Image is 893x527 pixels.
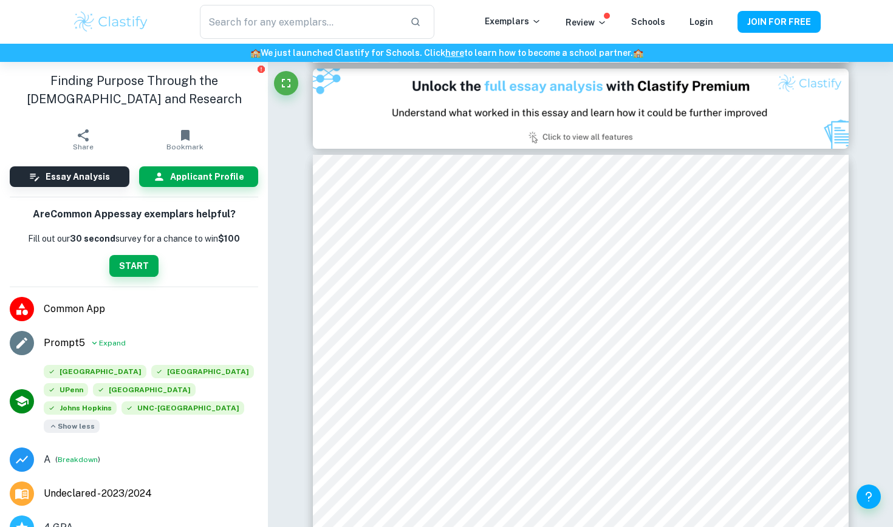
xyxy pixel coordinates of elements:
h1: Finding Purpose Through the [DEMOGRAPHIC_DATA] and Research [10,72,258,108]
input: Search for any exemplars... [200,5,400,39]
div: Accepted: University of North Carolina at Chapel Hill [121,401,244,420]
button: Breakdown [58,454,98,465]
span: Bookmark [166,143,204,151]
span: [GEOGRAPHIC_DATA] [151,365,254,378]
img: Ad [313,69,849,149]
a: Major and Application Year [44,486,162,501]
div: Accepted: Columbia University [93,383,196,401]
button: Help and Feedback [857,484,881,509]
button: JOIN FOR FREE [737,11,821,33]
span: Prompt 5 [44,336,85,350]
button: Share [32,123,134,157]
button: Bookmark [134,123,236,157]
div: Accepted: University of Pennsylvania [44,383,88,401]
span: Undeclared - 2023/2024 [44,486,152,501]
p: Exemplars [485,15,541,28]
a: Prompt5 [44,336,85,350]
h6: Essay Analysis [46,170,110,183]
span: 🏫 [250,48,261,58]
span: Common App [44,302,258,316]
h6: We just launched Clastify for Schools. Click to learn how to become a school partner. [2,46,891,59]
a: Login [689,17,713,27]
span: Share [73,143,94,151]
h6: Applicant Profile [170,170,244,183]
button: Expand [90,336,126,350]
p: Review [566,16,607,29]
span: [GEOGRAPHIC_DATA] [93,383,196,396]
span: 🏫 [633,48,643,58]
span: UPenn [44,383,88,396]
b: 30 second [70,234,115,243]
div: Accepted: Harvard University [44,365,146,383]
a: Schools [631,17,665,27]
span: Johns Hopkins [44,401,117,415]
div: Accepted: Stanford University [151,365,254,383]
span: Expand [99,338,126,348]
a: here [445,48,464,58]
span: Show less [44,420,100,433]
button: Fullscreen [274,71,298,95]
button: Applicant Profile [139,166,259,187]
span: UNC-[GEOGRAPHIC_DATA] [121,401,244,415]
h6: Are Common App essay exemplars helpful? [33,207,236,222]
span: [GEOGRAPHIC_DATA] [44,365,146,378]
p: Grade [44,452,50,467]
strong: $100 [218,234,240,243]
button: Essay Analysis [10,166,129,187]
button: START [109,255,159,277]
img: Clastify logo [72,10,149,34]
span: ( ) [55,454,100,465]
p: Fill out our survey for a chance to win [28,232,240,245]
div: Accepted: Johns Hopkins University [44,401,117,420]
button: Report issue [256,64,265,73]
